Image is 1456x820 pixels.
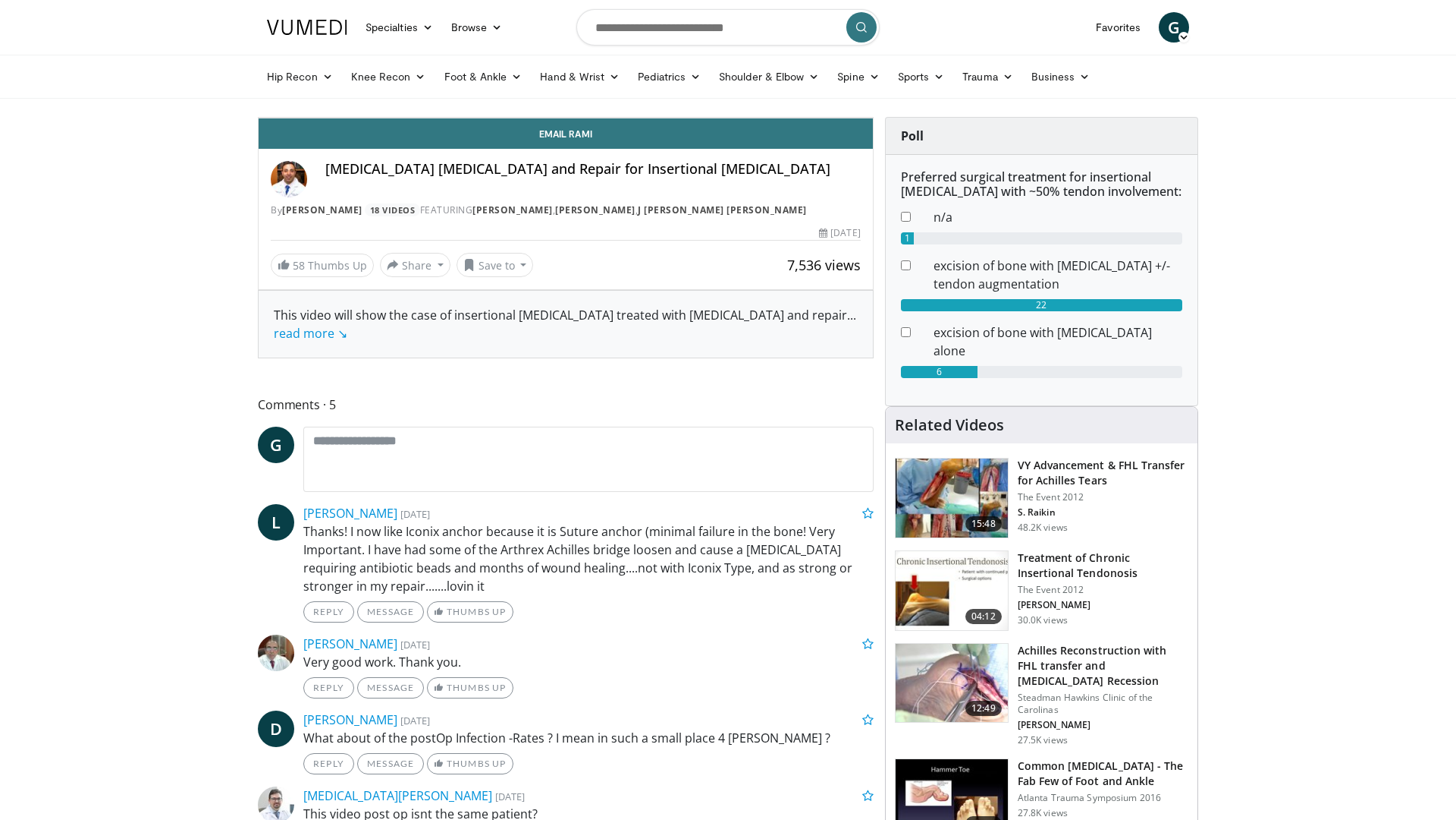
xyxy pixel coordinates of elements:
[356,12,442,43] a: Specialties
[965,701,1002,716] span: 12:49
[357,677,424,699] a: Message
[901,170,1182,199] h6: Preferred surgical treatment for insertional [MEDICAL_DATA] with ~50% tendon involvement:
[258,395,874,415] span: Comments 5
[922,323,1194,360] dd: excision of bone with [MEDICAL_DATA] alone
[1018,584,1188,596] p: The Event 2012
[1018,458,1188,488] h3: VY Advancement & FHL Transfer for Achilles Tears
[901,232,914,244] div: 1
[258,61,342,92] a: Hip Recon
[895,550,1188,631] a: 04:12 Treatment of Chronic Insertional Tendonosis The Event 2012 [PERSON_NAME] 30.0K views
[271,254,374,277] a: 58 Thumbs Up
[901,128,924,144] strong: Poll
[1018,692,1188,716] p: Steadman Hawkins Clinic of the Carolinas
[274,306,858,342] div: This video will show the case of insertional [MEDICAL_DATA] treated with [MEDICAL_DATA] and repair
[258,711,294,747] a: D
[1018,719,1188,731] p: [PERSON_NAME]
[1018,807,1068,819] p: 27.8K views
[427,677,513,699] a: Thumbs Up
[259,118,873,118] video-js: Video Player
[922,208,1194,226] dd: n/a
[303,753,354,774] a: Reply
[819,226,860,240] div: [DATE]
[555,203,635,216] a: [PERSON_NAME]
[303,677,354,699] a: Reply
[442,12,512,43] a: Browse
[427,753,513,774] a: Thumbs Up
[258,427,294,463] a: G
[1087,12,1150,43] a: Favorites
[325,161,861,178] h4: [MEDICAL_DATA] [MEDICAL_DATA] and Repair for Insertional [MEDICAL_DATA]
[258,635,294,671] img: Avatar
[1018,550,1188,581] h3: Treatment of Chronic Insertional Tendonosis
[1018,614,1068,626] p: 30.0K views
[271,161,307,197] img: Avatar
[303,787,492,804] a: [MEDICAL_DATA][PERSON_NAME]
[1018,734,1068,746] p: 27.5K views
[342,61,435,92] a: Knee Recon
[427,601,513,623] a: Thumbs Up
[267,20,347,35] img: VuMedi Logo
[1018,522,1068,534] p: 48.2K views
[303,505,397,522] a: [PERSON_NAME]
[710,61,828,92] a: Shoulder & Elbow
[965,609,1002,624] span: 04:12
[1018,792,1188,804] p: Atlanta Trauma Symposium 2016
[303,711,397,728] a: [PERSON_NAME]
[303,522,874,595] p: Thanks! I now like Iconix anchor because it is Suture anchor (minimal failure in the bone! Very I...
[1159,12,1189,43] a: G
[303,729,874,747] p: What about of the postOp Infection -Rates ? I mean in such a small place 4 [PERSON_NAME] ?
[293,258,305,273] span: 58
[365,203,420,216] a: 18 Videos
[895,416,1004,434] h4: Related Videos
[495,790,525,803] small: [DATE]
[271,203,861,217] div: By FEATURING , ,
[531,61,629,92] a: Hand & Wrist
[303,635,397,652] a: [PERSON_NAME]
[638,203,807,216] a: J [PERSON_NAME] [PERSON_NAME]
[1018,643,1188,689] h3: Achilles Reconstruction with FHL transfer and [MEDICAL_DATA] Recession
[274,325,347,342] a: read more ↘
[357,601,424,623] a: Message
[901,366,977,378] div: 6
[896,644,1008,723] img: ASqSTwfBDudlPt2X4xMDoxOjA4MTsiGN.150x105_q85_crop-smart_upscale.jpg
[1018,599,1188,611] p: [PERSON_NAME]
[380,253,450,277] button: Share
[400,507,430,521] small: [DATE]
[282,203,362,216] a: [PERSON_NAME]
[303,601,354,623] a: Reply
[787,256,861,274] span: 7,536 views
[400,638,430,651] small: [DATE]
[828,61,888,92] a: Spine
[1018,758,1188,789] h3: Common [MEDICAL_DATA] - The Fab Few of Foot and Ankle
[472,203,553,216] a: [PERSON_NAME]
[953,61,1022,92] a: Trauma
[576,9,880,46] input: Search topics, interventions
[1018,491,1188,503] p: The Event 2012
[889,61,954,92] a: Sports
[896,551,1008,630] img: O0cEsGv5RdudyPNn4xMDoxOmtxOwKG7D_1.150x105_q85_crop-smart_upscale.jpg
[357,753,424,774] a: Message
[258,504,294,541] a: L
[896,459,1008,538] img: f5016854-7c5d-4d2b-bf8b-0701c028b37d.150x105_q85_crop-smart_upscale.jpg
[259,118,873,149] a: Email Rami
[895,643,1188,746] a: 12:49 Achilles Reconstruction with FHL transfer and [MEDICAL_DATA] Recession Steadman Hawkins Cli...
[895,458,1188,538] a: 15:48 VY Advancement & FHL Transfer for Achilles Tears The Event 2012 S. Raikin 48.2K views
[457,253,534,277] button: Save to
[1022,61,1100,92] a: Business
[400,714,430,727] small: [DATE]
[303,653,874,671] p: Very good work. Thank you.
[435,61,532,92] a: Foot & Ankle
[965,516,1002,531] span: 15:48
[901,299,1182,311] div: 22
[1018,506,1188,519] p: S. Raikin
[922,257,1194,293] dd: excision of bone with [MEDICAL_DATA] +/- tendon augmentation
[629,61,710,92] a: Pediatrics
